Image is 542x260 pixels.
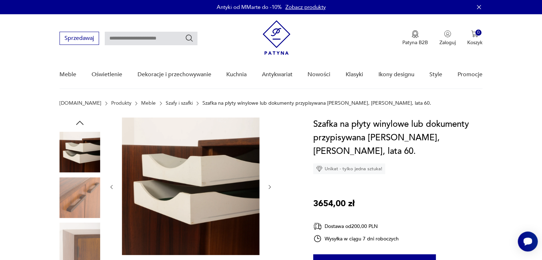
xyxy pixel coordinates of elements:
[467,39,482,46] p: Koszyk
[137,61,211,88] a: Dekoracje i przechowywanie
[346,61,363,88] a: Klasyki
[60,100,101,106] a: [DOMAIN_NAME]
[141,100,156,106] a: Meble
[202,100,431,106] p: Szafka na płyty winylowe lub dokumenty przypisywana [PERSON_NAME], [PERSON_NAME], lata 60.
[402,30,428,46] a: Ikona medaluPatyna B2B
[308,61,330,88] a: Nowości
[412,30,419,38] img: Ikona medalu
[262,61,293,88] a: Antykwariat
[166,100,193,106] a: Szafy i szafki
[313,197,355,210] p: 3654,00 zł
[471,30,478,37] img: Ikona koszyka
[378,61,414,88] a: Ikony designu
[313,222,322,231] img: Ikona dostawy
[60,61,76,88] a: Meble
[313,163,385,174] div: Unikat - tylko jedna sztuka!
[122,118,259,255] img: Zdjęcie produktu Szafka na płyty winylowe lub dokumenty przypisywana Kai Kristiansenowi, Dania, l...
[316,166,322,172] img: Ikona diamentu
[60,36,99,41] a: Sprzedawaj
[313,118,482,158] h1: Szafka na płyty winylowe lub dokumenty przypisywana [PERSON_NAME], [PERSON_NAME], lata 60.
[518,232,538,251] iframe: Smartsupp widget button
[226,61,247,88] a: Kuchnia
[285,4,326,11] a: Zobacz produkty
[217,4,282,11] p: Antyki od MMarte do -10%
[444,30,451,37] img: Ikonka użytkownika
[60,32,99,45] button: Sprzedawaj
[263,20,290,55] img: Patyna - sklep z meblami i dekoracjami vintage
[402,39,428,46] p: Patyna B2B
[439,39,456,46] p: Zaloguj
[92,61,122,88] a: Oświetlenie
[111,100,131,106] a: Produkty
[429,61,442,88] a: Style
[185,34,193,42] button: Szukaj
[439,30,456,46] button: Zaloguj
[458,61,482,88] a: Promocje
[313,222,399,231] div: Dostawa od 200,00 PLN
[475,30,481,36] div: 0
[313,234,399,243] div: Wysyłka w ciągu 7 dni roboczych
[402,30,428,46] button: Patyna B2B
[60,177,100,218] img: Zdjęcie produktu Szafka na płyty winylowe lub dokumenty przypisywana Kai Kristiansenowi, Dania, l...
[467,30,482,46] button: 0Koszyk
[60,132,100,172] img: Zdjęcie produktu Szafka na płyty winylowe lub dokumenty przypisywana Kai Kristiansenowi, Dania, l...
